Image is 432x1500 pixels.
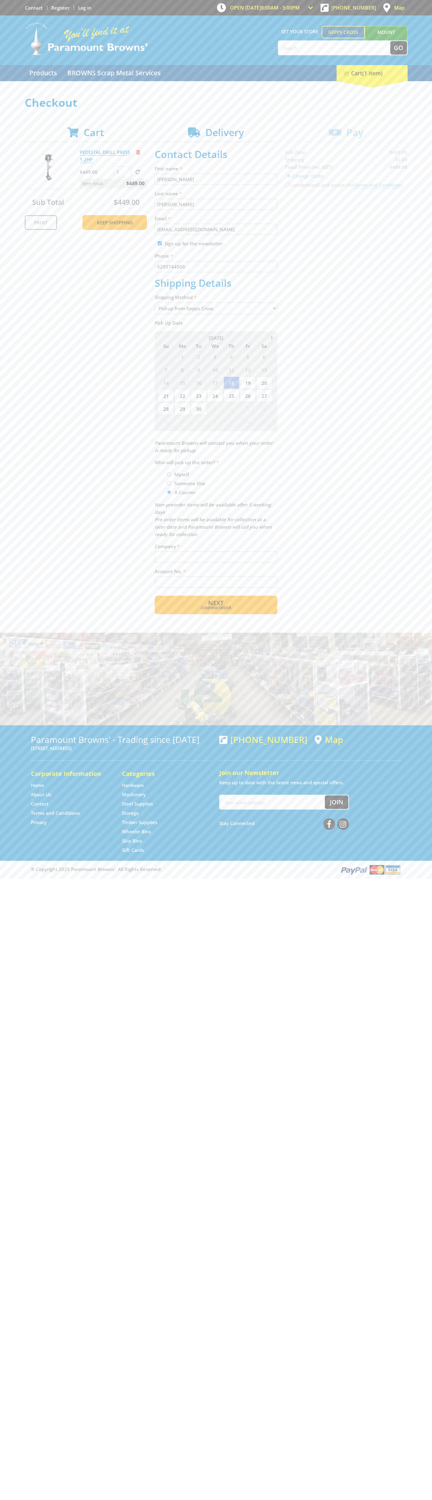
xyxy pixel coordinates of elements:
img: PEDESTAL DRILL PRESS 1.2HP [31,148,68,185]
input: Please enter your account number. [155,577,277,588]
em: Non-preorder items will be available after 5 working days Pre-order items will be available for c... [155,502,272,537]
span: 1 [207,402,223,415]
span: 6 [256,351,272,363]
h5: Corporate Information [31,769,110,778]
span: 9 [191,364,207,376]
label: Phone [155,252,277,260]
em: Paramount Browns will contact you when your order is ready for pickup [155,440,273,453]
a: PEDESTAL DRILL PRESS 1.2HP [80,149,130,163]
span: $449.00 [114,197,140,207]
span: Sa [256,342,272,350]
span: 31 [158,351,174,363]
label: Shipping Method [155,294,277,301]
input: Please enter your email address. [155,224,277,235]
span: 10 [207,364,223,376]
span: 29 [174,402,190,415]
a: Go to the Skip Bins page [122,838,142,844]
span: (1 item) [362,69,383,77]
span: 13 [256,364,272,376]
span: We [207,342,223,350]
a: Go to the Products page [25,65,61,81]
span: 1 [174,351,190,363]
label: Company [155,543,277,550]
p: Keep up to date with the latest news and special offers. [219,779,401,786]
button: Next Confirm order [155,596,277,614]
span: 4 [224,351,239,363]
div: Stay Connected [219,816,349,831]
div: [PHONE_NUMBER] [219,735,307,744]
span: 14 [158,377,174,389]
span: 8:00am - 5:00pm [261,4,300,11]
span: 20 [256,377,272,389]
span: Cart [84,126,104,139]
a: Keep Shopping [82,215,147,230]
span: 5 [158,415,174,428]
span: Th [224,342,239,350]
div: Cart [337,65,408,81]
span: Delivery [205,126,244,139]
span: 8 [174,364,190,376]
span: 3 [240,402,256,415]
span: Set your store [278,26,322,37]
label: Account No. [155,568,277,575]
span: 28 [158,402,174,415]
h2: Shipping Details [155,277,277,289]
h3: Paramount Browns' - Trading since [DATE] [31,735,213,744]
label: Sign up for the newsletter [165,240,223,247]
span: 7 [191,415,207,428]
span: 2 [191,351,207,363]
a: Go to the Contact page [31,801,48,807]
a: Print [25,215,57,230]
span: OPEN [DATE] [230,4,300,11]
input: Please select who will pick up the order. [167,481,171,485]
input: Please select who will pick up the order. [167,490,171,494]
span: Sub Total [32,197,64,207]
a: Go to the Contact page [25,5,43,11]
span: 26 [240,390,256,402]
input: Please enter the courier company name. [155,552,277,563]
a: Remove from cart [136,149,140,155]
h5: Join our Newsletter [219,769,401,777]
label: Someone Else [172,478,208,489]
label: Myself [172,469,191,480]
a: Go to the Machinery page [122,791,146,798]
label: Who will pick up the order? [155,459,277,466]
a: View a map of Gepps Cross location [315,735,343,745]
span: 8 [207,415,223,428]
p: [STREET_ADDRESS] [31,744,213,752]
span: 16 [191,377,207,389]
a: Mount [PERSON_NAME] [365,26,408,49]
select: Please select a shipping method. [155,302,277,314]
a: Go to the Home page [31,782,44,789]
span: 11 [256,415,272,428]
button: Join [325,795,348,809]
h2: Contact Details [155,148,277,160]
input: Please enter your first name. [155,174,277,185]
input: Please select who will pick up the order. [167,472,171,476]
span: 24 [207,390,223,402]
span: 30 [191,402,207,415]
span: 27 [256,390,272,402]
input: Please enter your last name. [155,199,277,210]
span: 19 [240,377,256,389]
span: 7 [158,364,174,376]
span: 11 [224,364,239,376]
img: PayPal, Mastercard, Visa accepted [340,864,401,875]
span: Fr [240,342,256,350]
label: First name [155,165,277,172]
span: 2 [224,402,239,415]
p: Item total: [80,179,147,188]
span: Mo [174,342,190,350]
input: Please enter your telephone number. [155,261,277,272]
a: Go to the Privacy page [31,819,47,826]
input: Your email address [220,795,325,809]
span: [DATE] [209,335,223,341]
span: Next [208,599,224,607]
a: Go to the registration page [51,5,69,11]
a: Gepps Cross [322,26,365,38]
img: Paramount Browns' [25,22,148,56]
label: Last name [155,190,277,197]
span: Tu [191,342,207,350]
input: Search [279,41,390,55]
span: 18 [224,377,239,389]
